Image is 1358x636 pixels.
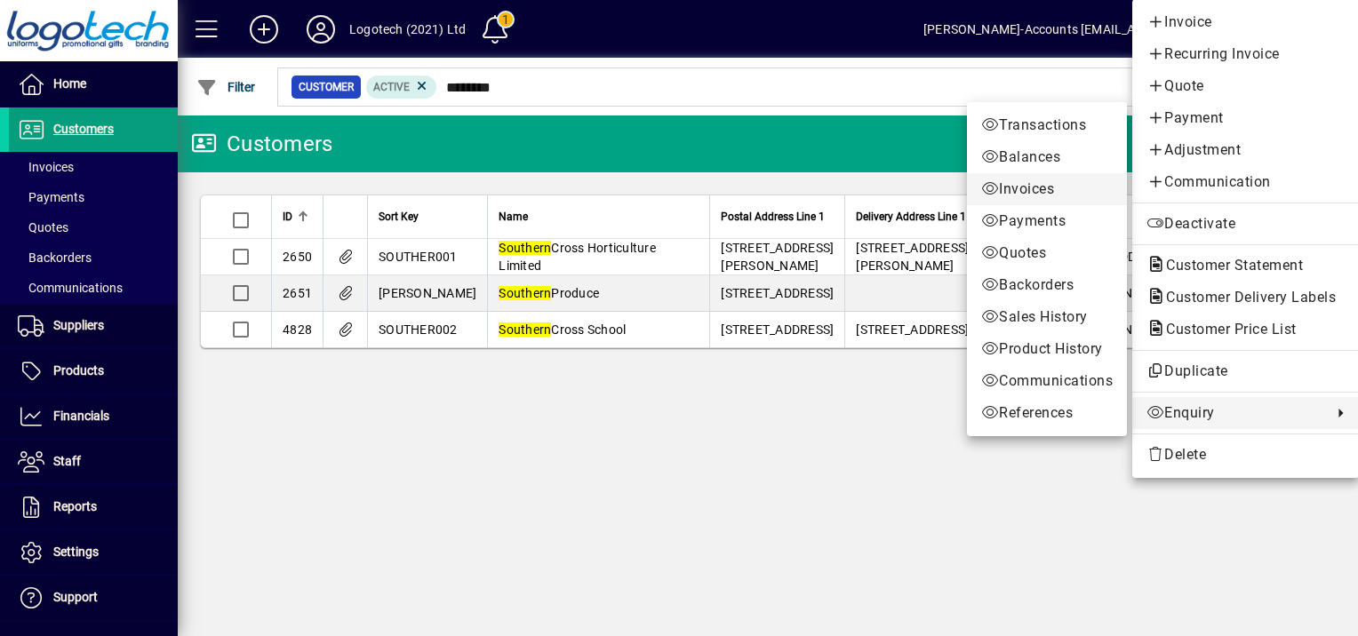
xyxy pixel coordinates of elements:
[981,242,1113,264] span: Quotes
[1146,12,1345,33] span: Invoice
[981,402,1113,424] span: References
[981,147,1113,168] span: Balances
[1146,44,1345,65] span: Recurring Invoice
[1146,402,1323,424] span: Enquiry
[981,370,1113,392] span: Communications
[1146,289,1345,306] span: Customer Delivery Labels
[1146,444,1345,465] span: Delete
[1146,171,1345,193] span: Communication
[981,338,1113,360] span: Product History
[981,274,1113,296] span: Backorders
[981,306,1113,328] span: Sales History
[1146,321,1306,338] span: Customer Price List
[1146,361,1345,382] span: Duplicate
[1146,76,1345,97] span: Quote
[1146,139,1345,161] span: Adjustment
[981,211,1113,232] span: Payments
[1146,107,1345,129] span: Payment
[1146,257,1312,274] span: Customer Statement
[981,115,1113,136] span: Transactions
[981,179,1113,200] span: Invoices
[1146,213,1345,235] span: Deactivate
